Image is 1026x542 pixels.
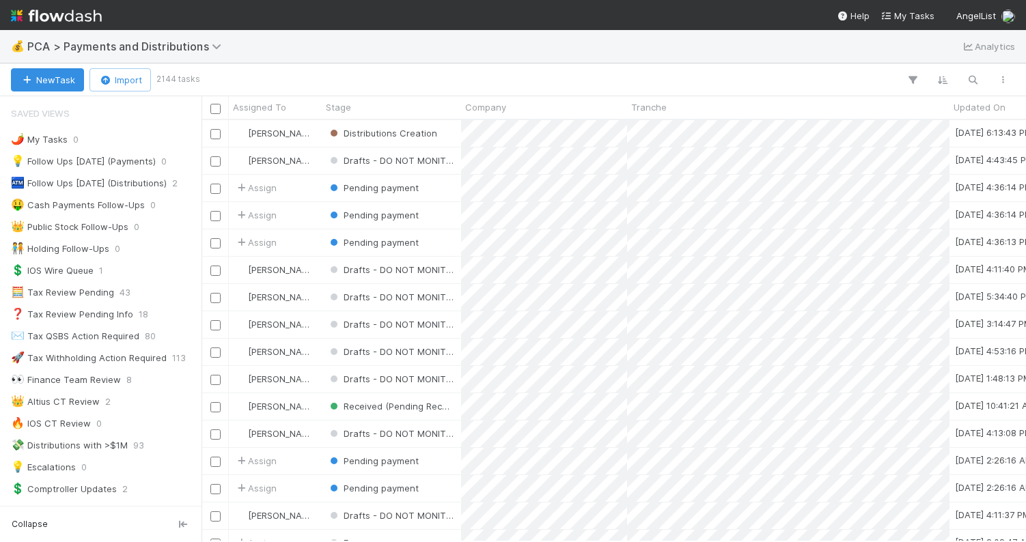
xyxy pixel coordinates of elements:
[11,308,25,319] span: ❓
[248,373,317,384] span: [PERSON_NAME]
[210,375,221,385] input: Toggle Row Selected
[11,504,25,516] span: 👀
[327,455,419,466] span: Pending payment
[327,509,454,522] div: Drafts - DO NOT MONITOR
[327,373,458,384] span: Drafts - DO NOT MONITOR
[81,459,87,476] span: 0
[115,240,120,257] span: 0
[327,181,419,195] div: Pending payment
[11,437,128,454] div: Distributions with >$1M
[133,437,144,454] span: 93
[11,40,25,52] span: 💰
[122,481,128,498] span: 2
[161,153,167,170] span: 0
[11,328,139,345] div: Tax QSBS Action Required
[11,197,145,214] div: Cash Payments Follow-Ups
[96,415,102,432] span: 0
[248,155,317,166] span: [PERSON_NAME]
[11,199,25,210] span: 🤑
[881,10,934,21] span: My Tasks
[234,208,277,222] span: Assign
[210,511,221,522] input: Toggle Row Selected
[234,481,277,495] span: Assign
[327,481,419,495] div: Pending payment
[248,128,317,139] span: [PERSON_NAME]
[11,220,25,232] span: 👑
[210,184,221,194] input: Toggle Row Selected
[11,483,25,494] span: 💲
[210,293,221,303] input: Toggle Row Selected
[248,510,317,521] span: [PERSON_NAME]
[235,264,246,275] img: avatar_c6c9a18c-a1dc-4048-8eac-219674057138.png
[11,352,25,363] span: 🚀
[172,175,178,192] span: 2
[210,402,221,412] input: Toggle Row Selected
[210,347,221,358] input: Toggle Row Selected
[11,100,70,127] span: Saved Views
[234,427,315,440] div: [PERSON_NAME]
[327,427,454,440] div: Drafts - DO NOT MONITOR
[11,481,117,498] div: Comptroller Updates
[11,218,128,236] div: Public Stock Follow-Ups
[210,238,221,248] input: Toggle Row Selected
[156,73,200,85] small: 2144 tasks
[11,439,25,451] span: 💸
[235,128,246,139] img: avatar_a2d05fec-0a57-4266-8476-74cda3464b0e.png
[11,155,25,167] span: 💡
[327,155,458,166] span: Drafts - DO NOT MONITOR
[837,9,870,23] div: Help
[233,100,286,114] span: Assigned To
[234,509,315,522] div: [PERSON_NAME]
[11,133,25,145] span: 🌶️
[89,68,151,91] button: Import
[11,131,68,148] div: My Tasks
[11,284,114,301] div: Tax Review Pending
[235,319,246,330] img: avatar_c6c9a18c-a1dc-4048-8eac-219674057138.png
[11,417,25,429] span: 🔥
[954,100,1006,114] span: Updated On
[956,10,996,21] span: AngelList
[126,371,132,388] span: 8
[11,459,76,476] div: Escalations
[327,237,419,248] span: Pending payment
[234,154,315,167] div: [PERSON_NAME]
[134,218,139,236] span: 0
[11,306,133,323] div: Tax Review Pending Info
[327,182,419,193] span: Pending payment
[327,291,458,302] span: Drafts - DO NOT MONITOR
[210,156,221,167] input: Toggle Row Selected
[327,345,454,358] div: Drafts - DO NOT MONITOR
[11,330,25,341] span: ✉️
[139,306,148,323] span: 18
[210,457,221,467] input: Toggle Row Selected
[11,395,25,407] span: 👑
[210,211,221,221] input: Toggle Row Selected
[327,126,437,140] div: Distributions Creation
[327,319,458,330] span: Drafts - DO NOT MONITOR
[327,428,458,439] span: Drafts - DO NOT MONITOR
[11,415,91,432] div: IOS CT Review
[234,126,315,140] div: [PERSON_NAME]
[11,153,156,170] div: Follow Ups [DATE] (Payments)
[11,264,25,276] span: 💲
[11,262,94,279] div: IOS Wire Queue
[327,210,419,220] span: Pending payment
[145,328,156,345] span: 80
[11,242,25,254] span: 🧑‍🤝‍🧑
[235,428,246,439] img: avatar_c6c9a18c-a1dc-4048-8eac-219674057138.png
[327,454,419,468] div: Pending payment
[631,100,667,114] span: Tranche
[11,175,167,192] div: Follow Ups [DATE] (Distributions)
[248,346,317,357] span: [PERSON_NAME]
[210,129,221,139] input: Toggle Row Selected
[234,372,315,386] div: [PERSON_NAME]
[234,181,277,195] div: Assign
[172,502,183,519] span: 22
[234,345,315,358] div: [PERSON_NAME]
[327,128,437,139] span: Distributions Creation
[327,483,419,494] span: Pending payment
[234,454,277,468] span: Assign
